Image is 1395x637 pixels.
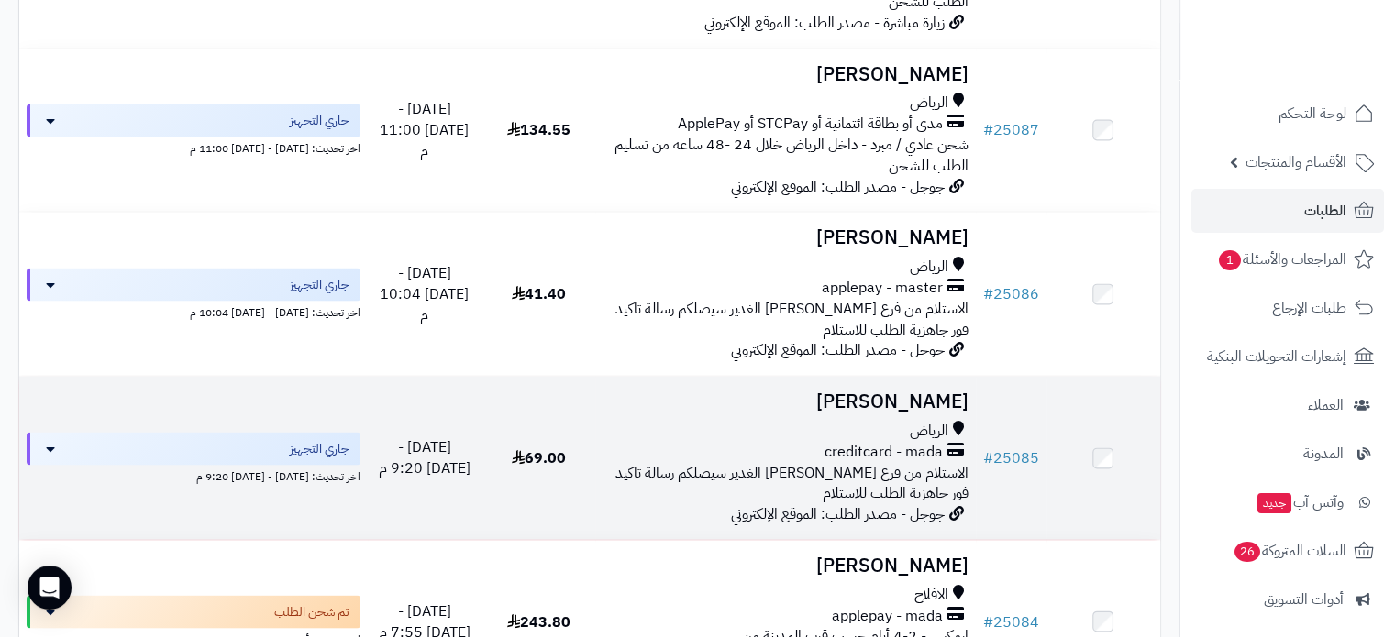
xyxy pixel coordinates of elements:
span: 69.00 [512,447,566,469]
span: applepay - master [822,278,943,299]
span: تم شحن الطلب [274,603,349,621]
span: مدى أو بطاقة ائتمانية أو STCPay أو ApplePay [678,114,943,135]
div: اخر تحديث: [DATE] - [DATE] 9:20 م [27,466,360,485]
span: # [983,447,993,469]
span: [DATE] - [DATE] 10:04 م [380,262,469,326]
span: 26 [1234,542,1260,562]
span: [DATE] - [DATE] 11:00 م [380,98,469,162]
a: طلبات الإرجاع [1191,286,1384,330]
span: 41.40 [512,283,566,305]
span: المراجعات والأسئلة [1217,247,1346,272]
a: أدوات التسويق [1191,577,1384,621]
span: أدوات التسويق [1264,587,1344,612]
span: 1 [1219,250,1241,270]
span: إشعارات التحويلات البنكية [1207,344,1346,369]
h3: [PERSON_NAME] [603,555,968,577]
span: جاري التجهيز [290,440,349,458]
div: Open Intercom Messenger [28,566,72,610]
a: لوحة التحكم [1191,92,1384,136]
a: #25085 [983,447,1039,469]
span: # [983,283,993,305]
a: الطلبات [1191,189,1384,233]
span: السلات المتروكة [1233,538,1346,564]
span: applepay - mada [832,606,943,627]
span: الاستلام من فرع [PERSON_NAME] الغدير سيصلكم رسالة تاكيد فور جاهزية الطلب للاستلام [615,298,969,341]
a: وآتس آبجديد [1191,480,1384,524]
a: العملاء [1191,383,1384,427]
h3: [PERSON_NAME] [603,391,968,412]
span: جوجل - مصدر الطلب: الموقع الإلكتروني [731,339,945,361]
span: المدونة [1303,441,1344,467]
a: إشعارات التحويلات البنكية [1191,335,1384,379]
span: الافلاج [914,585,948,606]
span: الطلبات [1304,198,1346,224]
span: # [983,611,993,633]
img: logo-2.png [1270,14,1378,52]
span: جوجل - مصدر الطلب: الموقع الإلكتروني [731,176,945,198]
span: وآتس آب [1256,489,1344,515]
span: جوجل - مصدر الطلب: الموقع الإلكتروني [731,503,945,525]
span: creditcard - mada [825,442,943,463]
span: العملاء [1308,392,1344,418]
a: #25084 [983,611,1039,633]
span: جديد [1257,493,1291,513]
span: الاستلام من فرع [PERSON_NAME] الغدير سيصلكم رسالة تاكيد فور جاهزية الطلب للاستلام [615,462,969,505]
div: اخر تحديث: [DATE] - [DATE] 11:00 م [27,137,360,157]
a: المراجعات والأسئلة1 [1191,237,1384,281]
a: السلات المتروكة26 [1191,529,1384,573]
span: 134.55 [507,119,570,141]
a: #25086 [983,283,1039,305]
span: [DATE] - [DATE] 9:20 م [379,436,471,479]
span: جاري التجهيز [290,276,349,294]
span: جاري التجهيز [290,112,349,130]
div: اخر تحديث: [DATE] - [DATE] 10:04 م [27,302,360,321]
span: الرياض [910,421,948,442]
span: شحن عادي / مبرد - داخل الرياض خلال 24 -48 ساعه من تسليم الطلب للشحن [614,134,969,177]
span: الأقسام والمنتجات [1246,149,1346,175]
a: المدونة [1191,432,1384,476]
span: # [983,119,993,141]
span: زيارة مباشرة - مصدر الطلب: الموقع الإلكتروني [704,12,945,34]
span: طلبات الإرجاع [1272,295,1346,321]
span: 243.80 [507,611,570,633]
a: #25087 [983,119,1039,141]
h3: [PERSON_NAME] [603,64,968,85]
span: الرياض [910,93,948,114]
span: لوحة التحكم [1279,101,1346,126]
h3: [PERSON_NAME] [603,227,968,248]
span: الرياض [910,257,948,278]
